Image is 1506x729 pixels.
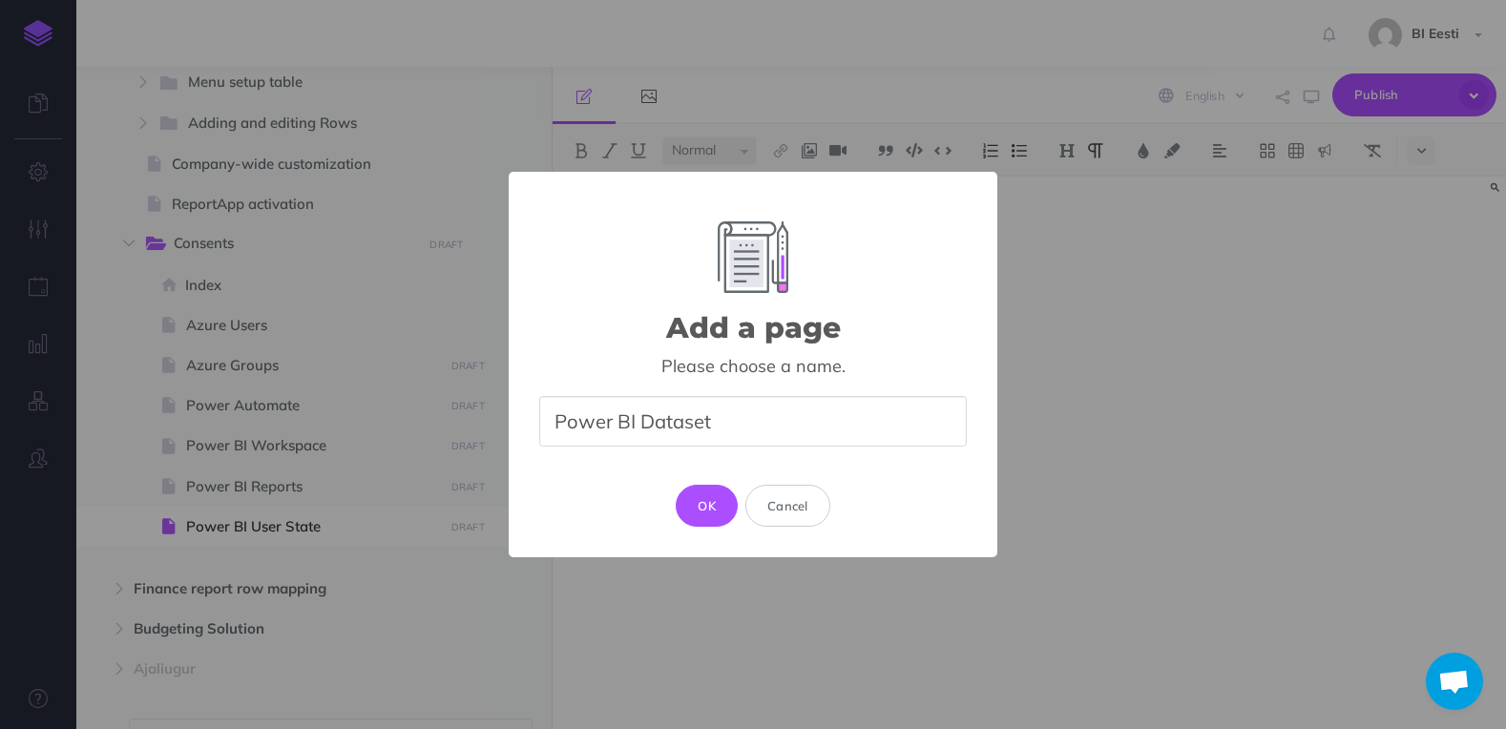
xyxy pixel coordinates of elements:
[539,355,967,377] div: Please choose a name.
[745,485,830,527] button: Cancel
[666,312,841,344] h2: Add a page
[1426,653,1483,710] a: Open chat
[676,485,738,527] button: OK
[718,221,789,293] img: Add Element Image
